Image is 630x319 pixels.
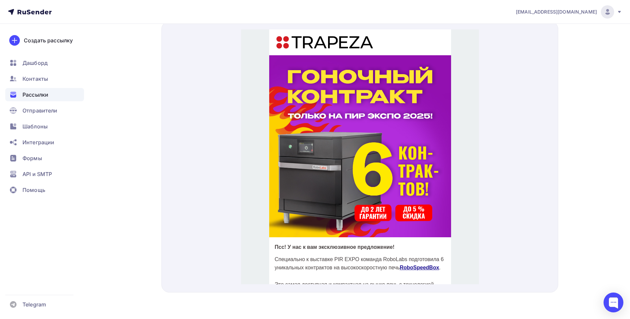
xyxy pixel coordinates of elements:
[516,5,622,19] a: [EMAIL_ADDRESS][DOMAIN_NAME]
[22,138,54,146] span: Интеграции
[22,107,58,114] span: Отправители
[159,235,198,241] a: RoboSpeedBox
[22,300,46,308] span: Telegram
[5,56,84,69] a: Дашборд
[5,88,84,101] a: Рассылки
[22,75,48,83] span: Контакты
[5,72,84,85] a: Контакты
[22,186,45,194] span: Помощь
[22,122,48,130] span: Шаблоны
[22,91,48,99] span: Рассылки
[24,36,73,44] div: Создать рассылку
[5,120,84,133] a: Шаблоны
[5,152,84,165] a: Формы
[5,104,84,117] a: Отправители
[34,215,153,220] span: Псс! У нас к вам эксклюзивное предложение!
[22,170,52,178] span: API и SMTP
[22,59,48,67] span: Дашборд
[22,154,42,162] span: Формы
[516,9,597,15] span: [EMAIL_ADDRESS][DOMAIN_NAME]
